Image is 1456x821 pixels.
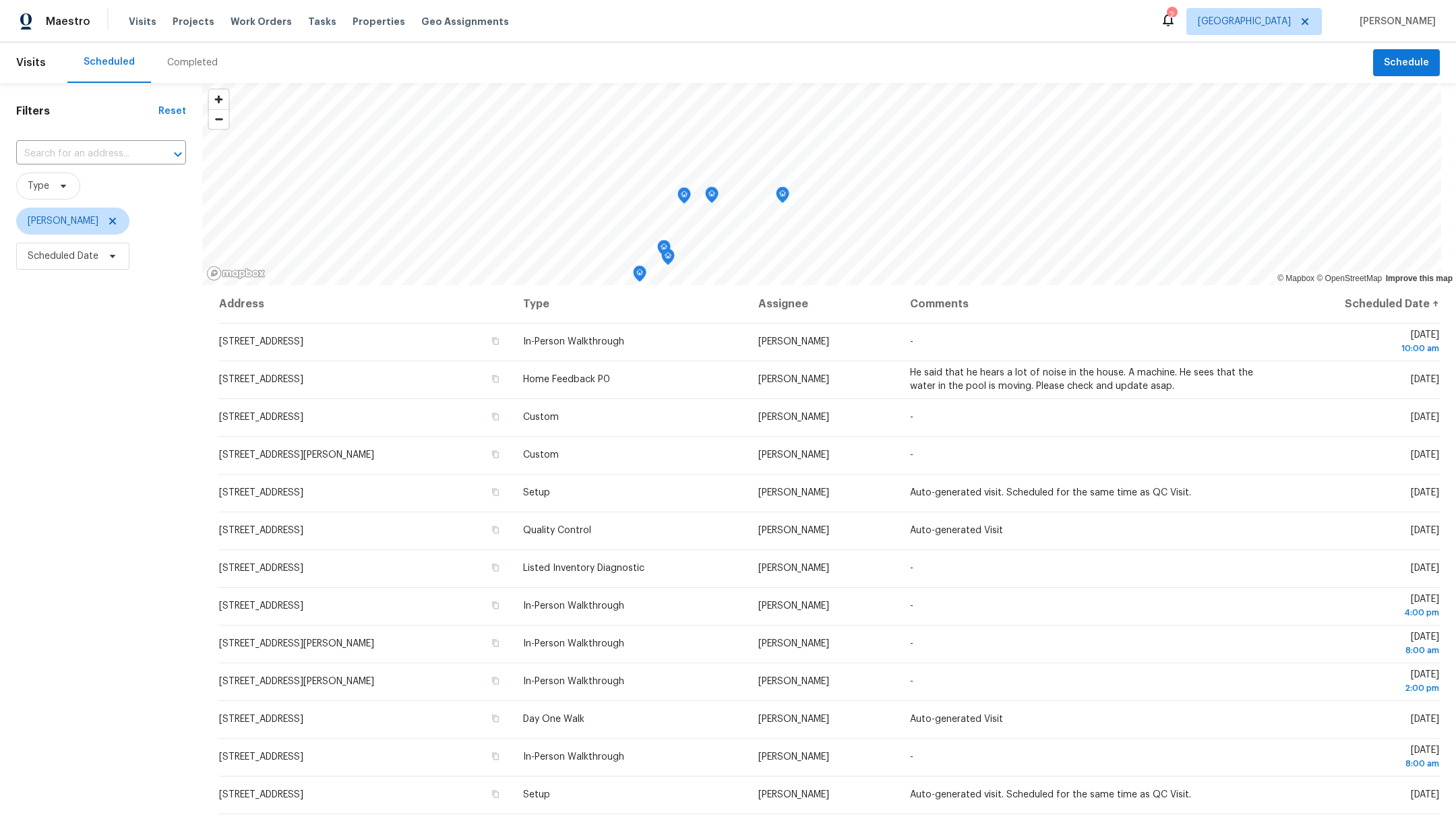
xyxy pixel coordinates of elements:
span: [PERSON_NAME] [1354,15,1436,28]
span: [DATE] [1411,450,1439,460]
span: Projects [173,15,214,28]
h1: Filters [16,104,158,118]
span: Auto-generated visit. Scheduled for the same time as QC Visit. [910,790,1191,799]
div: Scheduled [84,55,135,69]
span: - [910,752,913,762]
div: 2 [1167,8,1176,22]
button: Copy Address [489,675,502,687]
span: [STREET_ADDRESS] [219,488,303,497]
span: - [910,564,913,573]
div: Map marker [705,187,719,208]
button: Copy Address [489,410,502,423]
span: Setup [523,488,550,497]
span: [PERSON_NAME] [758,639,829,648]
a: OpenStreetMap [1316,274,1382,283]
span: [STREET_ADDRESS] [219,564,303,573]
span: Listed Inventory Diagnostic [523,564,644,573]
span: [STREET_ADDRESS][PERSON_NAME] [219,639,374,648]
span: [STREET_ADDRESS] [219,790,303,799]
div: Map marker [776,187,789,208]
button: Copy Address [489,561,502,574]
span: [GEOGRAPHIC_DATA] [1198,15,1291,28]
span: Work Orders [231,15,292,28]
span: Custom [523,450,559,460]
button: Copy Address [489,788,502,800]
span: Tasks [308,17,336,26]
span: [DATE] [1411,526,1439,535]
span: [PERSON_NAME] [758,714,829,724]
span: [STREET_ADDRESS] [219,714,303,724]
span: [STREET_ADDRESS] [219,337,303,346]
div: Map marker [657,240,671,261]
span: - [910,413,913,422]
button: Copy Address [489,524,502,536]
span: - [910,601,913,611]
span: [PERSON_NAME] [758,752,829,762]
span: - [910,450,913,460]
span: Custom [523,413,559,422]
a: Mapbox [1277,274,1314,283]
button: Copy Address [489,448,502,460]
span: Auto-generated Visit [910,714,1003,724]
span: [PERSON_NAME] [758,450,829,460]
button: Zoom out [209,109,229,129]
span: [DATE] [1411,564,1439,573]
button: Copy Address [489,599,502,611]
span: He said that he hears a lot of noise in the house. A machine. He sees that the water in the pool ... [910,368,1253,391]
button: Zoom in [209,90,229,109]
div: Map marker [677,187,691,208]
span: Quality Control [523,526,591,535]
span: [DATE] [1277,330,1439,355]
span: Visits [129,15,156,28]
span: - [910,639,913,648]
span: [STREET_ADDRESS] [219,526,303,535]
span: [STREET_ADDRESS][PERSON_NAME] [219,450,374,460]
span: In-Person Walkthrough [523,677,624,686]
span: [STREET_ADDRESS] [219,601,303,611]
button: Copy Address [489,373,502,385]
span: Zoom out [209,110,229,129]
span: Auto-generated Visit [910,526,1003,535]
th: Scheduled Date ↑ [1266,285,1440,323]
span: [PERSON_NAME] [758,601,829,611]
span: [PERSON_NAME] [758,488,829,497]
div: 10:00 am [1277,342,1439,355]
div: Completed [167,56,218,69]
div: 8:00 am [1277,757,1439,770]
span: Day One Walk [523,714,584,724]
span: [STREET_ADDRESS] [219,752,303,762]
span: Geo Assignments [421,15,509,28]
span: [DATE] [1277,746,1439,770]
th: Comments [899,285,1266,323]
div: 8:00 am [1277,644,1439,657]
button: Copy Address [489,750,502,762]
button: Copy Address [489,712,502,725]
span: [DATE] [1277,632,1439,657]
div: Map marker [633,266,646,286]
div: Map marker [661,249,675,270]
span: Visits [16,48,46,78]
span: [STREET_ADDRESS][PERSON_NAME] [219,677,374,686]
span: [DATE] [1277,595,1439,619]
span: [DATE] [1411,714,1439,724]
span: [STREET_ADDRESS] [219,375,303,384]
span: [PERSON_NAME] [758,413,829,422]
span: [DATE] [1411,413,1439,422]
span: In-Person Walkthrough [523,752,624,762]
button: Schedule [1373,49,1440,77]
div: Reset [158,104,186,118]
button: Copy Address [489,486,502,498]
span: Scheduled Date [28,249,98,263]
span: Schedule [1384,55,1429,71]
div: 2:00 pm [1277,681,1439,695]
span: [PERSON_NAME] [758,375,829,384]
th: Address [218,285,512,323]
span: Auto-generated visit. Scheduled for the same time as QC Visit. [910,488,1191,497]
span: Home Feedback P0 [523,375,610,384]
div: 4:00 pm [1277,606,1439,619]
span: [PERSON_NAME] [28,214,98,228]
span: [DATE] [1277,670,1439,695]
span: [DATE] [1411,375,1439,384]
span: [DATE] [1411,488,1439,497]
